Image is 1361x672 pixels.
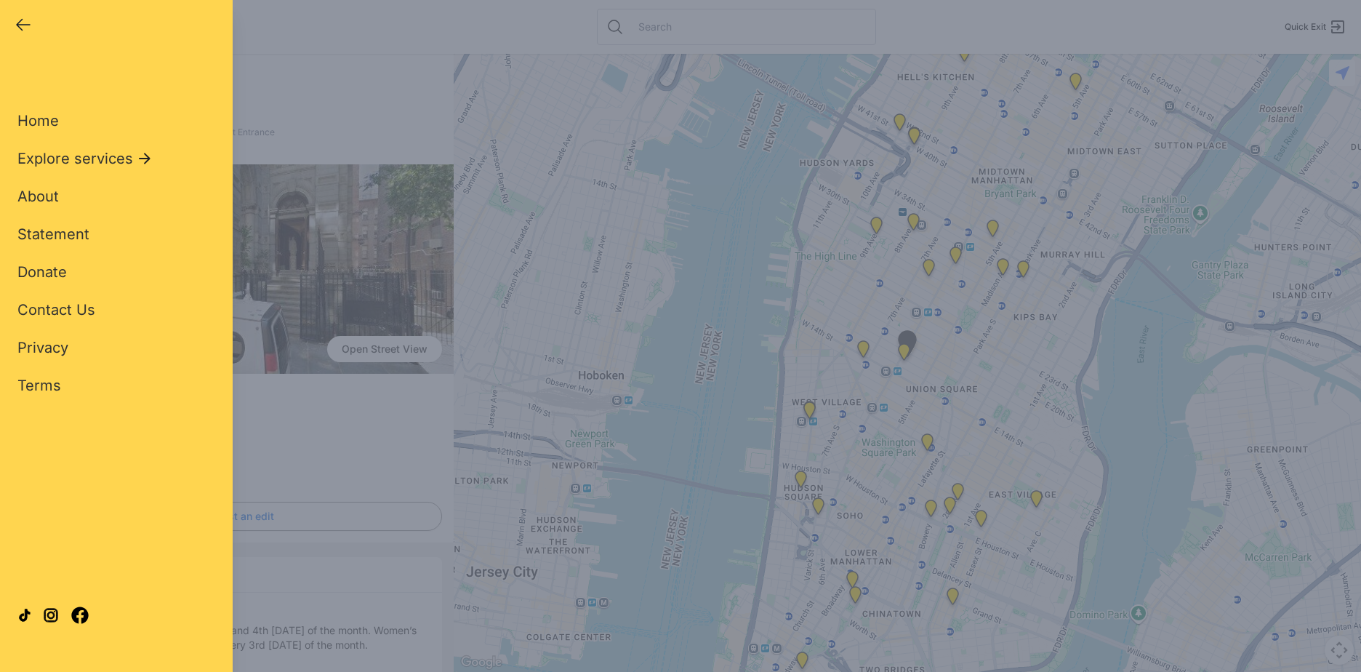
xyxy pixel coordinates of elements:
[17,148,133,169] span: Explore services
[17,112,59,129] span: Home
[17,224,89,244] a: Statement
[17,301,95,319] span: Contact Us
[17,186,59,207] a: About
[17,377,61,394] span: Terms
[17,375,61,396] a: Terms
[17,337,68,358] a: Privacy
[17,339,68,356] span: Privacy
[17,148,153,169] button: Explore services
[17,262,67,282] a: Donate
[17,111,59,131] a: Home
[17,225,89,243] span: Statement
[17,300,95,320] a: Contact Us
[17,188,59,205] span: About
[17,263,67,281] span: Donate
